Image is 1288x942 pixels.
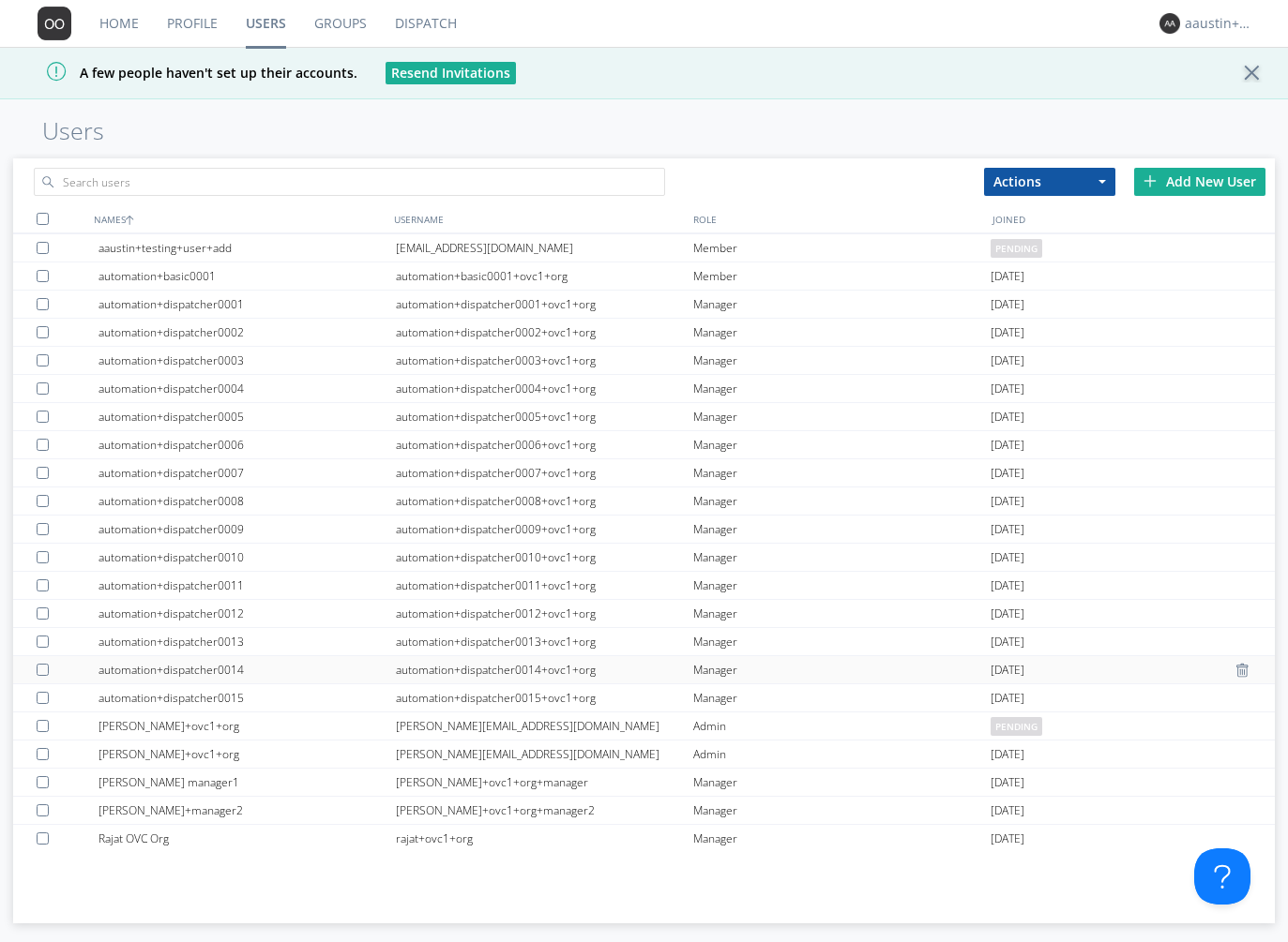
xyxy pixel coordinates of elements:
span: A few people haven't set up their accounts. [14,64,357,82]
div: Member [693,262,991,290]
a: automation+dispatcher0009automation+dispatcher0009+ovc1+orgManager[DATE] [13,516,1276,544]
a: automation+dispatcher0013automation+dispatcher0013+ovc1+orgManager[DATE] [13,628,1276,656]
div: [PERSON_NAME] manager1 [98,769,396,796]
div: [PERSON_NAME][EMAIL_ADDRESS][DOMAIN_NAME] [396,740,693,768]
div: [PERSON_NAME]+ovc1+org [98,712,396,740]
div: Manager [693,544,991,571]
a: automation+basic0001automation+basic0001+ovc1+orgMember[DATE] [13,262,1276,291]
div: automation+dispatcher0007+ovc1+org [396,459,693,486]
img: 373638.png [38,7,71,40]
div: automation+dispatcher0015+ovc1+org [396,684,693,711]
div: [PERSON_NAME]+ovc1+org+manager [396,769,693,796]
div: automation+dispatcher0008+ovc1+org [396,487,693,515]
div: automation+dispatcher0005+ovc1+org [396,403,693,430]
div: [PERSON_NAME]+manager2 [98,797,396,824]
span: [DATE] [991,684,1024,712]
div: Manager [693,600,991,627]
div: Admin [693,740,991,768]
div: automation+dispatcher0010+ovc1+org [396,544,693,571]
div: automation+dispatcher0008 [98,487,396,515]
div: Manager [693,291,991,318]
div: automation+dispatcher0015 [98,684,396,711]
div: automation+dispatcher0004 [98,375,396,402]
span: [DATE] [991,347,1024,375]
span: [DATE] [991,459,1024,487]
div: automation+dispatcher0004+ovc1+org [396,375,693,402]
div: [PERSON_NAME]+ovc1+org [98,740,396,768]
span: [DATE] [991,487,1024,516]
div: automation+dispatcher0005 [98,403,396,430]
a: [PERSON_NAME] manager1[PERSON_NAME]+ovc1+org+managerManager[DATE] [13,769,1276,797]
span: pending [991,717,1042,736]
span: [DATE] [991,516,1024,544]
div: Manager [693,403,991,430]
span: [DATE] [991,740,1024,769]
div: Manager [693,656,991,683]
span: [DATE] [991,291,1024,319]
iframe: Toggle Customer Support [1194,848,1250,905]
a: automation+dispatcher0002automation+dispatcher0002+ovc1+orgManager[DATE] [13,319,1276,347]
a: automation+dispatcher0008automation+dispatcher0008+ovc1+orgManager[DATE] [13,487,1276,516]
div: [EMAIL_ADDRESS][DOMAIN_NAME] [396,234,693,262]
span: [DATE] [991,572,1024,600]
div: automation+dispatcher0010 [98,544,396,571]
div: Manager [693,825,991,853]
div: automation+dispatcher0001+ovc1+org [396,291,693,318]
div: Member [693,234,991,262]
a: automation+dispatcher0015automation+dispatcher0015+ovc1+orgManager[DATE] [13,684,1276,712]
div: automation+dispatcher0006 [98,431,396,458]
div: automation+dispatcher0007 [98,459,396,486]
a: Rajat OVC Orgrajat+ovc1+orgManager[DATE] [13,825,1276,853]
div: automation+dispatcher0009 [98,516,396,543]
span: [DATE] [991,628,1024,656]
span: [DATE] [991,769,1024,797]
a: automation+dispatcher0005automation+dispatcher0005+ovc1+orgManager[DATE] [13,403,1276,431]
span: [DATE] [991,600,1024,628]
div: automation+basic0001 [98,262,396,290]
a: [PERSON_NAME]+ovc1+org[PERSON_NAME][EMAIL_ADDRESS][DOMAIN_NAME]Admin[DATE] [13,740,1276,769]
div: [PERSON_NAME]+ovc1+org+manager2 [396,797,693,824]
div: Manager [693,684,991,711]
img: plus.svg [1144,174,1157,187]
div: NAMES [89,205,388,232]
div: Manager [693,431,991,458]
span: [DATE] [991,544,1024,572]
div: Manager [693,572,991,599]
div: automation+basic0001+ovc1+org [396,262,693,290]
div: Admin [693,712,991,740]
a: automation+dispatcher0006automation+dispatcher0006+ovc1+orgManager[DATE] [13,431,1276,459]
div: automation+dispatcher0003+ovc1+org [396,347,693,374]
span: [DATE] [991,403,1024,431]
div: automation+dispatcher0002 [98,319,396,346]
div: Manager [693,459,991,486]
div: Manager [693,769,991,796]
span: [DATE] [991,656,1024,684]
span: [DATE] [991,797,1024,825]
span: [DATE] [991,375,1024,403]
div: Manager [693,319,991,346]
a: automation+dispatcher0004automation+dispatcher0004+ovc1+orgManager[DATE] [13,375,1276,403]
div: rajat+ovc1+org [396,825,693,853]
div: Manager [693,516,991,543]
span: [DATE] [991,319,1024,347]
div: Add New User [1134,168,1265,196]
span: [DATE] [991,825,1024,853]
a: [PERSON_NAME]+ovc1+org[PERSON_NAME][EMAIL_ADDRESS][DOMAIN_NAME]Adminpending [13,712,1276,740]
a: automation+dispatcher0011automation+dispatcher0011+ovc1+orgManager[DATE] [13,572,1276,600]
a: automation+dispatcher0010automation+dispatcher0010+ovc1+orgManager[DATE] [13,544,1276,572]
div: automation+dispatcher0011+ovc1+org [396,572,693,599]
span: pending [991,239,1042,258]
div: automation+dispatcher0013+ovc1+org [396,628,693,655]
div: automation+dispatcher0006+ovc1+org [396,431,693,458]
img: 373638.png [1159,13,1180,34]
span: [DATE] [991,431,1024,459]
div: Manager [693,375,991,402]
div: automation+dispatcher0012 [98,600,396,627]
a: automation+dispatcher0012automation+dispatcher0012+ovc1+orgManager[DATE] [13,600,1276,628]
a: automation+dispatcher0003automation+dispatcher0003+ovc1+orgManager[DATE] [13,347,1276,375]
div: automation+dispatcher0013 [98,628,396,655]
div: automation+dispatcher0014+ovc1+org [396,656,693,683]
a: automation+dispatcher0001automation+dispatcher0001+ovc1+orgManager[DATE] [13,291,1276,319]
a: aaustin+testing+user+add[EMAIL_ADDRESS][DOMAIN_NAME]Memberpending [13,234,1276,262]
div: aaustin+testing+user+add [98,234,396,262]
